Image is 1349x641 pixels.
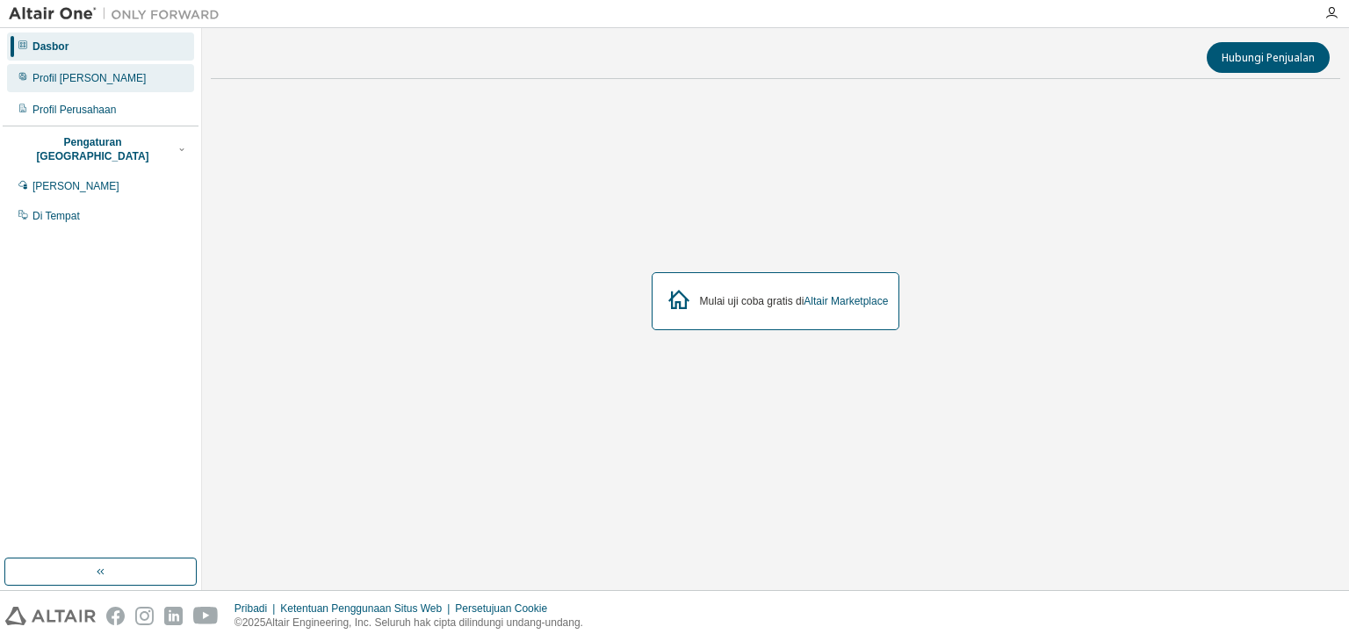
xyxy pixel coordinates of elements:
button: Hubungi Penjualan [1207,42,1330,73]
font: Mulai uji coba gratis di [700,295,804,307]
font: Altair Engineering, Inc. Seluruh hak cipta dilindungi undang-undang. [265,616,583,629]
font: Dasbor [32,40,69,53]
font: © [234,616,242,629]
font: Hubungi Penjualan [1222,50,1315,65]
img: facebook.svg [106,607,125,625]
a: Altair Marketplace [804,295,888,307]
font: Ketentuan Penggunaan Situs Web [280,602,442,615]
font: Persetujuan Cookie [455,602,547,615]
font: Di Tempat [32,210,80,222]
img: Altair Satu [9,5,228,23]
img: linkedin.svg [164,607,183,625]
font: Pengaturan [GEOGRAPHIC_DATA] [36,136,148,162]
font: [PERSON_NAME] [32,180,119,192]
img: instagram.svg [135,607,154,625]
font: Profil Perusahaan [32,104,116,116]
font: 2025 [242,616,266,629]
font: Pribadi [234,602,267,615]
img: youtube.svg [193,607,219,625]
font: Profil [PERSON_NAME] [32,72,146,84]
img: altair_logo.svg [5,607,96,625]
